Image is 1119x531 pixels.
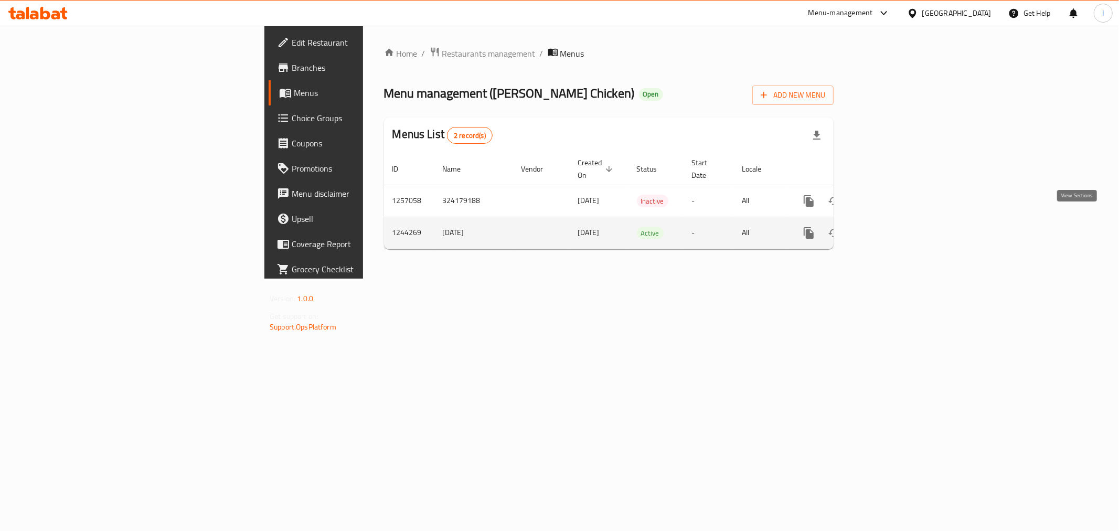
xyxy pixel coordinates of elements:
[292,213,443,225] span: Upsell
[269,257,451,282] a: Grocery Checklist
[822,188,847,214] button: Change Status
[822,220,847,246] button: Change Status
[684,185,734,217] td: -
[447,131,492,141] span: 2 record(s)
[292,162,443,175] span: Promotions
[269,105,451,131] a: Choice Groups
[578,194,600,207] span: [DATE]
[430,47,536,60] a: Restaurants management
[270,320,336,334] a: Support.OpsPlatform
[684,217,734,249] td: -
[384,47,834,60] nav: breadcrumb
[292,187,443,200] span: Menu disclaimer
[270,292,295,305] span: Version:
[639,88,663,101] div: Open
[447,127,493,144] div: Total records count
[637,195,668,207] span: Inactive
[443,163,475,175] span: Name
[796,220,822,246] button: more
[269,30,451,55] a: Edit Restaurant
[521,163,557,175] span: Vendor
[292,61,443,74] span: Branches
[788,153,905,185] th: Actions
[297,292,313,305] span: 1.0.0
[637,163,671,175] span: Status
[269,55,451,80] a: Branches
[1102,7,1104,19] span: I
[434,185,513,217] td: 324179188
[392,126,493,144] h2: Menus List
[639,90,663,99] span: Open
[384,153,905,249] table: enhanced table
[392,163,412,175] span: ID
[637,227,664,239] span: Active
[734,185,788,217] td: All
[560,47,584,60] span: Menus
[578,156,616,182] span: Created On
[269,181,451,206] a: Menu disclaimer
[808,7,873,19] div: Menu-management
[922,7,992,19] div: [GEOGRAPHIC_DATA]
[292,137,443,150] span: Coupons
[578,226,600,239] span: [DATE]
[269,80,451,105] a: Menus
[269,131,451,156] a: Coupons
[692,156,721,182] span: Start Date
[434,217,513,249] td: [DATE]
[269,231,451,257] a: Coverage Report
[761,89,825,102] span: Add New Menu
[292,263,443,275] span: Grocery Checklist
[269,206,451,231] a: Upsell
[270,310,318,323] span: Get support on:
[752,86,834,105] button: Add New Menu
[292,238,443,250] span: Coverage Report
[384,81,635,105] span: Menu management ( [PERSON_NAME] Chicken )
[269,156,451,181] a: Promotions
[804,123,829,148] div: Export file
[294,87,443,99] span: Menus
[742,163,775,175] span: Locale
[796,188,822,214] button: more
[540,47,543,60] li: /
[292,36,443,49] span: Edit Restaurant
[442,47,536,60] span: Restaurants management
[292,112,443,124] span: Choice Groups
[734,217,788,249] td: All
